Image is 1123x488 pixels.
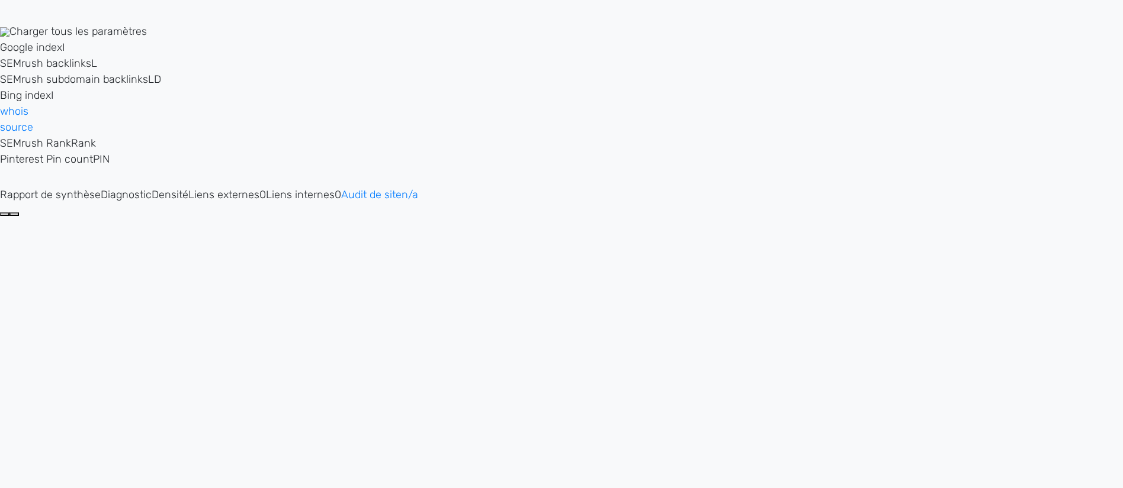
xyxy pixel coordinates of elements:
span: PIN [93,153,110,166]
span: 0 [335,188,341,201]
span: Rank [71,137,96,150]
span: I [51,89,54,102]
span: Charger tous les paramètres [9,25,147,38]
span: n/a [402,188,418,201]
button: Configurer le panneau [9,212,19,216]
span: Densité [152,188,188,201]
span: I [62,41,65,54]
span: 0 [259,188,266,201]
a: Audit de siten/a [341,188,418,201]
span: Liens internes [266,188,335,201]
span: LD [148,73,161,86]
span: Liens externes [188,188,259,201]
span: Diagnostic [101,188,152,201]
span: Audit de site [341,188,402,201]
span: L [91,57,97,70]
